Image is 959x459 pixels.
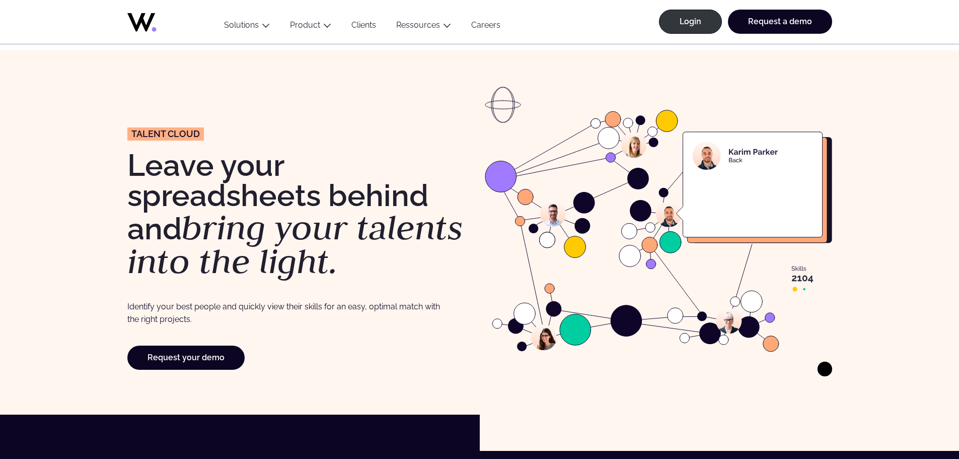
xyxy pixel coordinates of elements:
[290,20,320,30] a: Product
[461,20,510,34] a: Careers
[127,150,475,279] h1: Leave your spreadsheets behind and
[127,300,440,326] p: Identify your best people and quickly view their skills for an easy, optimal match with the right...
[386,20,461,34] button: Ressources
[131,129,200,139] span: Talent Cloud
[396,20,440,30] a: Ressources
[341,20,386,34] a: Clients
[127,205,463,284] em: bring your talents into the light.
[659,10,722,34] a: Login
[280,20,341,34] button: Product
[728,10,832,34] a: Request a demo
[214,20,280,34] button: Solutions
[127,346,245,370] a: Request your demo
